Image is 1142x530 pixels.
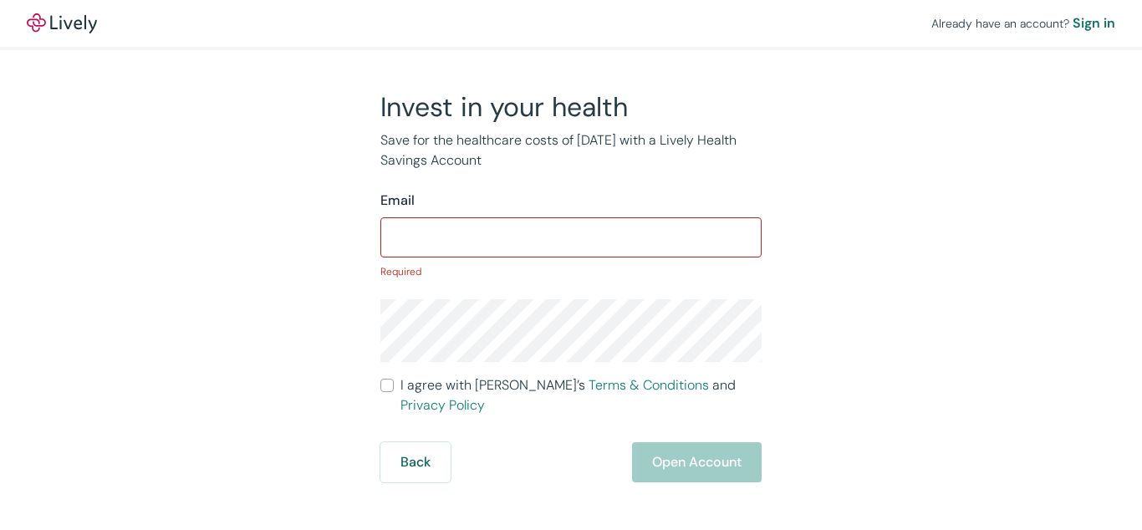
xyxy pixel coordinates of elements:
[1073,13,1115,33] a: Sign in
[27,13,97,33] img: Lively
[380,264,762,279] p: Required
[380,90,762,124] h2: Invest in your health
[27,13,97,33] a: LivelyLively
[589,376,709,394] a: Terms & Conditions
[931,13,1115,33] div: Already have an account?
[380,191,415,211] label: Email
[380,442,451,482] button: Back
[400,396,485,414] a: Privacy Policy
[400,375,762,415] span: I agree with [PERSON_NAME]’s and
[380,130,762,171] p: Save for the healthcare costs of [DATE] with a Lively Health Savings Account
